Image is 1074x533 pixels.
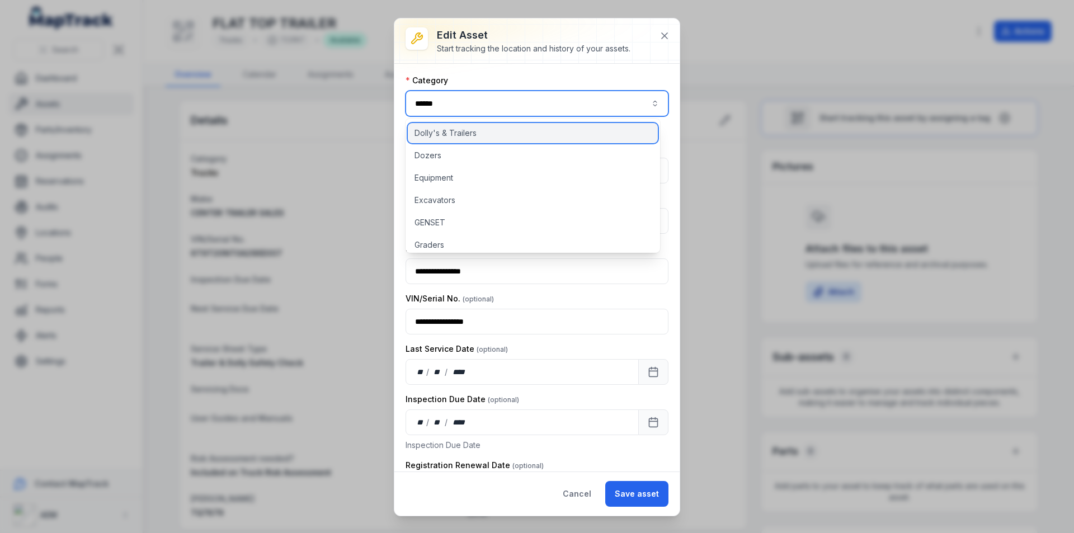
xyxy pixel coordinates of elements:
[449,366,469,378] div: year,
[406,293,494,304] label: VIN/Serial No.
[638,409,668,435] button: Calendar
[430,366,445,378] div: month,
[406,75,448,86] label: Category
[430,417,445,428] div: month,
[553,481,601,507] button: Cancel
[445,417,449,428] div: /
[406,394,519,405] label: Inspection Due Date
[414,150,441,161] span: Dozers
[426,417,430,428] div: /
[406,343,508,355] label: Last Service Date
[415,417,426,428] div: day,
[437,27,630,43] h3: Edit asset
[414,195,455,206] span: Excavators
[415,366,426,378] div: day,
[414,239,444,251] span: Graders
[449,417,469,428] div: year,
[638,359,668,385] button: Calendar
[406,440,668,451] p: Inspection Due Date
[414,128,477,139] span: Dolly's & Trailers
[605,481,668,507] button: Save asset
[406,460,544,471] label: Registration Renewal Date
[445,366,449,378] div: /
[437,43,630,54] div: Start tracking the location and history of your assets.
[426,366,430,378] div: /
[414,217,445,228] span: GENSET
[414,172,453,183] span: Equipment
